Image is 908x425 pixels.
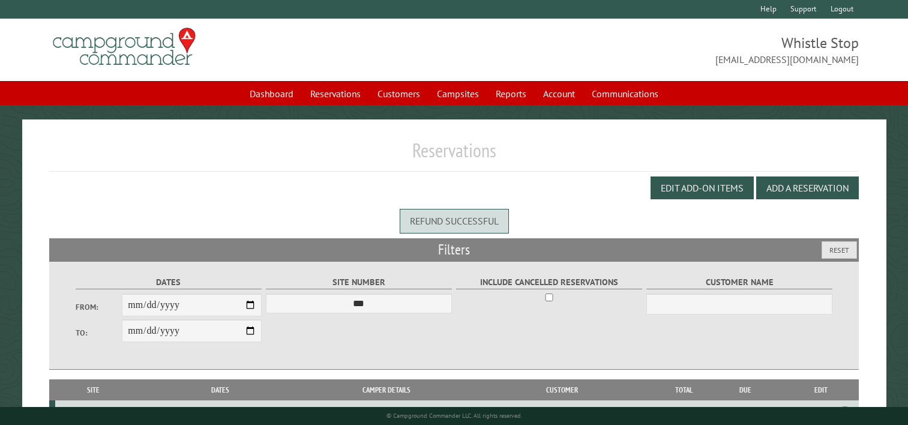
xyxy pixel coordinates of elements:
[309,379,464,400] th: Camper Details
[49,238,859,261] h2: Filters
[783,379,859,400] th: Edit
[76,276,262,289] label: Dates
[756,176,859,199] button: Add a Reservation
[49,139,859,172] h1: Reservations
[430,82,486,105] a: Campsites
[651,176,754,199] button: Edit Add-on Items
[456,276,643,289] label: Include Cancelled Reservations
[464,379,660,400] th: Customer
[822,241,857,259] button: Reset
[131,379,309,400] th: Dates
[242,82,301,105] a: Dashboard
[303,82,368,105] a: Reservations
[454,33,859,67] span: Whistle Stop [EMAIL_ADDRESS][DOMAIN_NAME]
[370,82,427,105] a: Customers
[585,82,666,105] a: Communications
[489,82,534,105] a: Reports
[386,412,522,420] small: © Campground Commander LLC. All rights reserved.
[708,379,783,400] th: Due
[49,23,199,70] img: Campground Commander
[55,379,131,400] th: Site
[660,379,708,400] th: Total
[76,301,122,313] label: From:
[76,327,122,339] label: To:
[400,209,509,233] div: Refund successful
[266,276,452,289] label: Site Number
[646,276,833,289] label: Customer Name
[536,82,582,105] a: Account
